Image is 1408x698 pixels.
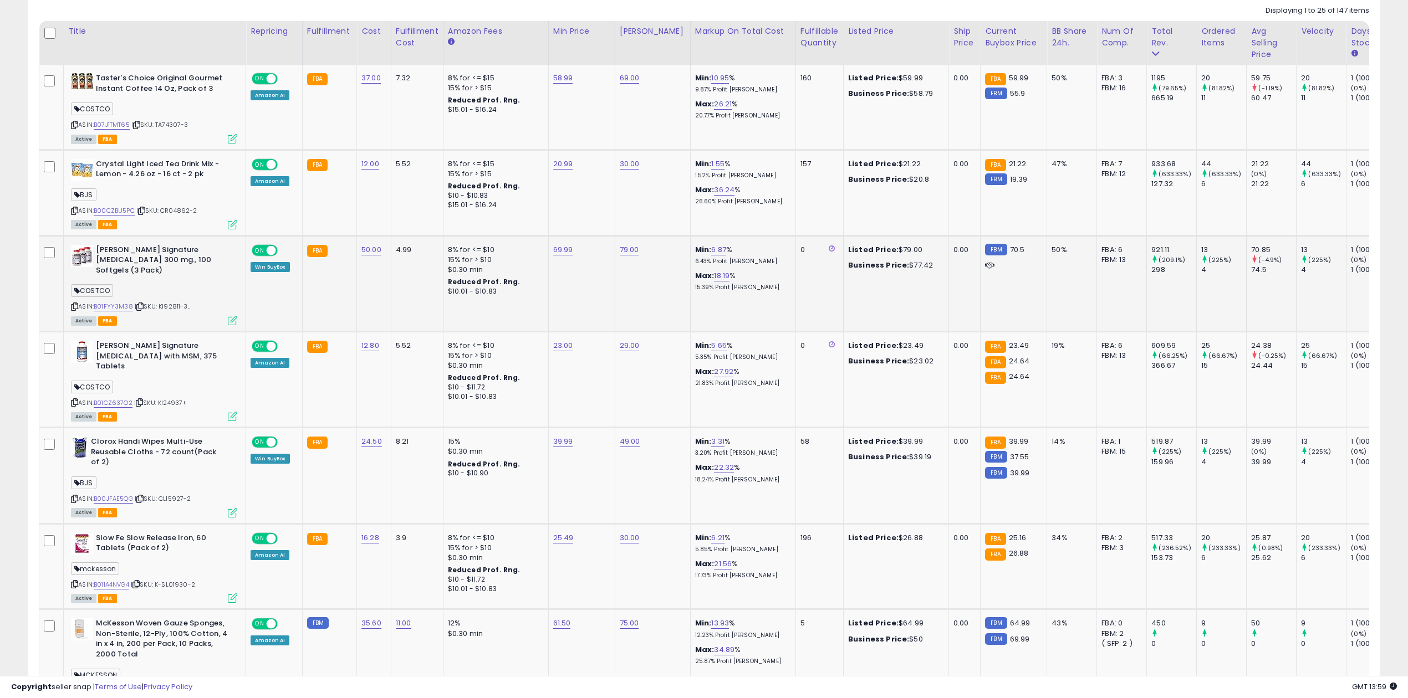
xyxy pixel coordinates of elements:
b: Taster's Choice Original Gourmet Instant Coffee 14 Oz, Pack of 3 [96,73,231,96]
div: 59.75 [1251,73,1296,83]
div: 14% [1052,437,1088,446]
div: % [695,245,787,265]
div: Fulfillable Quantity [800,25,839,49]
span: COSTCO [71,102,113,115]
small: FBA [985,356,1006,368]
div: 157 [800,159,835,169]
small: (-4.9%) [1258,255,1282,264]
div: % [695,159,787,179]
small: (0%) [1351,255,1366,264]
img: 51svQO2PgbL._SL40_.jpg [71,73,93,89]
div: $10.01 - $10.83 [448,392,540,402]
div: $15.01 - $16.24 [448,105,540,115]
a: 79.00 [620,244,639,255]
div: 1 (100%) [1351,159,1396,169]
div: 13 [1201,245,1246,255]
b: Business Price: [848,88,909,99]
div: 8% for <= $15 [448,73,540,83]
a: 6.87 [711,244,726,255]
div: 921.11 [1151,245,1196,255]
p: 6.43% Profit [PERSON_NAME] [695,258,787,265]
div: 7.32 [396,73,435,83]
span: 24.64 [1009,371,1030,382]
div: 0 [800,245,835,255]
div: 5.52 [396,341,435,351]
div: 5.52 [396,159,435,169]
div: % [695,271,787,291]
p: 9.87% Profit [PERSON_NAME] [695,86,787,94]
div: 519.87 [1151,437,1196,446]
a: 16.28 [361,532,379,543]
div: 25 [1301,341,1346,351]
small: (-1.19%) [1258,84,1282,93]
span: 19.39 [1010,174,1028,184]
img: 41VmIOAHwbL._SL40_.jpg [71,341,93,363]
img: 51G9KG3PKnL._SL40_.jpg [71,245,93,267]
p: 26.60% Profit [PERSON_NAME] [695,198,787,206]
img: 51IlAwp3aTL._SL40_.jpg [71,159,93,181]
a: 12.80 [361,340,379,351]
div: 21.22 [1251,159,1296,169]
div: 47% [1052,159,1088,169]
b: Listed Price: [848,73,899,83]
div: 21.22 [1251,179,1296,189]
div: Amazon AI [251,90,289,100]
span: 24.64 [1009,356,1030,366]
a: B00JFAE5QG [94,494,133,504]
div: ASIN: [71,159,237,228]
a: B07J1TMT65 [94,120,130,130]
div: 8.21 [396,437,435,446]
div: 665.19 [1151,93,1196,103]
div: 13 [1301,245,1346,255]
div: ASIN: [71,341,237,420]
small: (66.67%) [1308,351,1337,360]
a: 39.99 [553,436,573,447]
b: Business Price: [848,356,909,366]
div: $0.30 min [448,265,540,275]
div: FBM: 13 [1101,255,1138,265]
a: 24.50 [361,436,382,447]
a: 29.00 [620,340,640,351]
a: 6.21 [711,532,725,543]
div: Current Buybox Price [985,25,1042,49]
div: Amazon Fees [448,25,544,37]
div: 8% for <= $10 [448,341,540,351]
small: FBM [985,173,1007,185]
span: 21.22 [1009,158,1027,169]
div: 44 [1201,159,1246,169]
b: Max: [695,366,715,377]
span: BJS [71,188,96,201]
div: $10.01 - $10.83 [448,287,540,296]
div: $0.30 min [448,446,540,456]
div: 74.5 [1251,265,1296,275]
span: FBA [98,220,117,229]
b: Clorox Handi Wipes Multi-Use Reusable Cloths - 72 count(Pack of 2) [91,437,226,470]
small: FBA [985,73,1006,85]
a: 22.32 [714,462,734,473]
div: 1 (100%) [1351,437,1396,446]
p: 15.39% Profit [PERSON_NAME] [695,284,787,291]
span: | SKU: CR04862-2 [136,206,197,215]
b: Max: [695,270,715,281]
div: 1 (100%) [1351,341,1396,351]
div: Cost [361,25,386,37]
div: Amazon AI [251,176,289,186]
b: Reduced Prof. Rng. [448,373,521,382]
div: % [695,99,787,120]
div: Listed Price [848,25,944,37]
div: 298 [1151,265,1196,275]
b: Max: [695,99,715,109]
div: 4.99 [396,245,435,255]
div: ASIN: [71,73,237,142]
div: 6 [1301,179,1346,189]
a: 25.49 [553,532,574,543]
div: Amazon AI [251,358,289,368]
a: 18.19 [714,270,729,281]
small: (0%) [1351,84,1366,93]
a: B00CZBU5PC [94,206,135,215]
span: All listings currently available for purchase on Amazon [71,220,96,229]
div: % [695,437,787,457]
div: 15% for > $15 [448,169,540,179]
a: 27.92 [714,366,733,377]
div: FBM: 13 [1101,351,1138,361]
